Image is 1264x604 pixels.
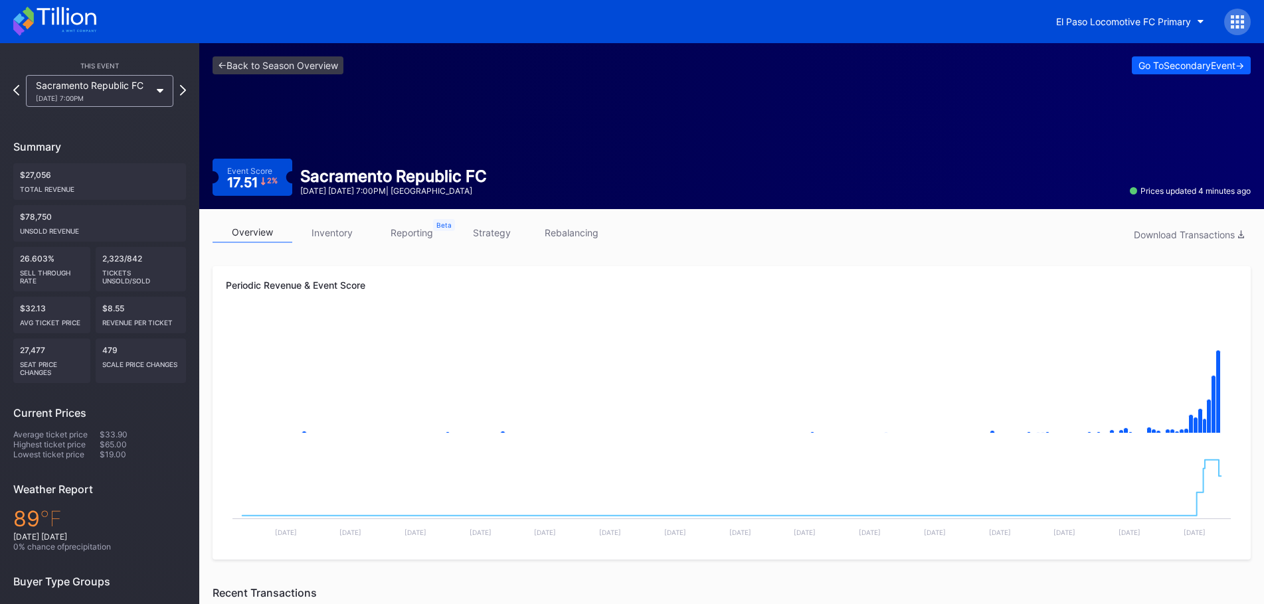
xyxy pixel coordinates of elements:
[13,532,186,542] div: [DATE] [DATE]
[13,439,100,449] div: Highest ticket price
[13,247,90,291] div: 26.603%
[36,94,150,102] div: [DATE] 7:00PM
[13,62,186,70] div: This Event
[1046,9,1214,34] button: El Paso Locomotive FC Primary
[275,528,297,536] text: [DATE]
[267,177,278,185] div: 2 %
[13,339,90,383] div: 27,477
[100,429,186,439] div: $33.90
[405,528,426,536] text: [DATE]
[470,528,492,536] text: [DATE]
[102,313,179,327] div: Revenue per ticket
[1053,528,1075,536] text: [DATE]
[13,449,100,459] div: Lowest ticket price
[1138,60,1244,71] div: Go To Secondary Event ->
[729,528,751,536] text: [DATE]
[859,528,881,536] text: [DATE]
[13,575,186,588] div: Buyer Type Groups
[96,339,186,383] div: 479
[292,222,372,243] a: inventory
[100,439,186,449] div: $65.00
[452,222,531,243] a: strategy
[339,528,361,536] text: [DATE]
[372,222,452,243] a: reporting
[227,166,272,176] div: Event Score
[13,163,186,200] div: $27,056
[213,586,1251,599] div: Recent Transactions
[300,186,487,196] div: [DATE] [DATE] 7:00PM | [GEOGRAPHIC_DATA]
[13,140,186,153] div: Summary
[96,247,186,291] div: 2,323/842
[226,279,1237,291] div: Periodic Revenue & Event Score
[1132,56,1251,74] button: Go ToSecondaryEvent->
[20,264,84,285] div: Sell Through Rate
[13,297,90,333] div: $32.13
[227,176,278,189] div: 17.51
[13,506,186,532] div: 89
[20,222,179,235] div: Unsold Revenue
[213,56,343,74] a: <-Back to Season Overview
[20,313,84,327] div: Avg ticket price
[20,180,179,193] div: Total Revenue
[100,449,186,459] div: $19.00
[40,506,62,532] span: ℉
[1119,528,1140,536] text: [DATE]
[102,355,179,368] div: scale price changes
[96,297,186,333] div: $8.55
[13,406,186,419] div: Current Prices
[599,528,621,536] text: [DATE]
[20,355,84,376] div: seat price changes
[924,528,946,536] text: [DATE]
[531,222,611,243] a: rebalancing
[13,483,186,496] div: Weather Report
[1130,186,1251,196] div: Prices updated 4 minutes ago
[1184,528,1206,536] text: [DATE]
[1056,16,1191,27] div: El Paso Locomotive FC Primary
[102,264,179,285] div: Tickets Unsold/Sold
[794,528,816,536] text: [DATE]
[13,542,186,552] div: 0 % chance of precipitation
[1127,226,1251,244] button: Download Transactions
[534,528,556,536] text: [DATE]
[1134,229,1244,240] div: Download Transactions
[13,429,100,439] div: Average ticket price
[664,528,686,536] text: [DATE]
[226,447,1237,546] svg: Chart title
[13,205,186,242] div: $78,750
[213,222,292,243] a: overview
[989,528,1011,536] text: [DATE]
[226,314,1237,447] svg: Chart title
[300,167,487,186] div: Sacramento Republic FC
[36,80,150,102] div: Sacramento Republic FC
